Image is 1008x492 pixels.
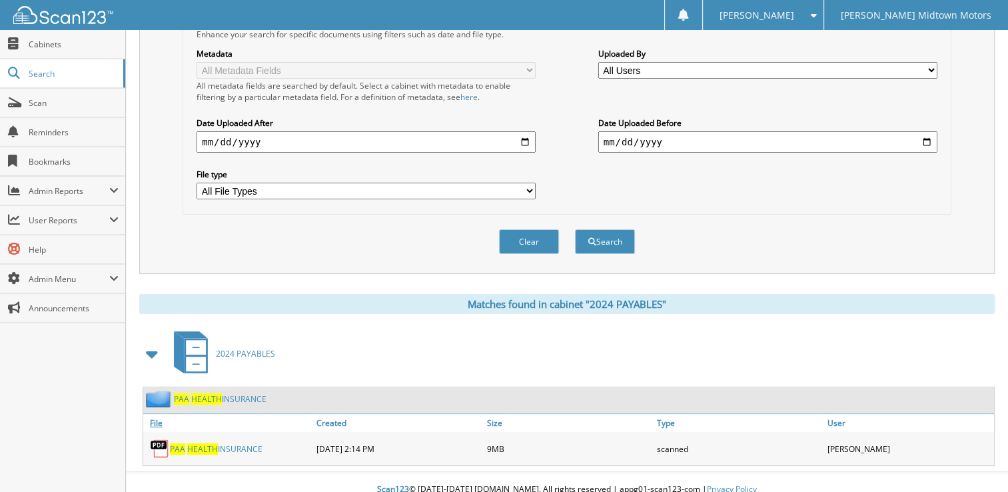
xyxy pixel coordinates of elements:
a: Created [313,414,483,432]
span: Admin Reports [29,185,109,197]
label: Date Uploaded After [197,117,536,129]
span: [PERSON_NAME] [720,11,794,19]
label: Date Uploaded Before [598,117,937,129]
label: Uploaded By [598,48,937,59]
span: HEALTH [191,393,222,405]
a: here [460,91,478,103]
span: HEALTH [187,443,218,455]
span: Admin Menu [29,273,109,285]
div: Matches found in cabinet "2024 PAYABLES" [139,294,995,314]
span: Scan [29,97,119,109]
span: Bookmarks [29,156,119,167]
a: PAA HEALTHINSURANCE [174,393,266,405]
a: Size [484,414,654,432]
span: Search [29,68,117,79]
span: Announcements [29,303,119,314]
img: scan123-logo-white.svg [13,6,113,24]
label: File type [197,169,536,180]
button: Search [575,229,635,254]
span: PAA [170,443,185,455]
img: PDF.png [150,439,170,459]
div: Enhance your search for specific documents using filters such as date and file type. [190,29,944,40]
label: Metadata [197,48,536,59]
a: File [143,414,313,432]
div: [DATE] 2:14 PM [313,435,483,462]
iframe: Chat Widget [941,428,1008,492]
a: User [824,414,994,432]
div: scanned [654,435,823,462]
input: start [197,131,536,153]
span: Reminders [29,127,119,138]
span: Help [29,244,119,255]
img: folder2.png [146,391,174,407]
input: end [598,131,937,153]
span: Cabinets [29,39,119,50]
span: User Reports [29,215,109,226]
div: 9MB [484,435,654,462]
div: All metadata fields are searched by default. Select a cabinet with metadata to enable filtering b... [197,80,536,103]
span: [PERSON_NAME] Midtown Motors [841,11,991,19]
a: PAA HEALTHINSURANCE [170,443,262,455]
div: [PERSON_NAME] [824,435,994,462]
span: 2024 PAYABLES [216,348,275,359]
button: Clear [499,229,559,254]
a: Type [654,414,823,432]
span: PAA [174,393,189,405]
a: 2024 PAYABLES [166,327,275,380]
